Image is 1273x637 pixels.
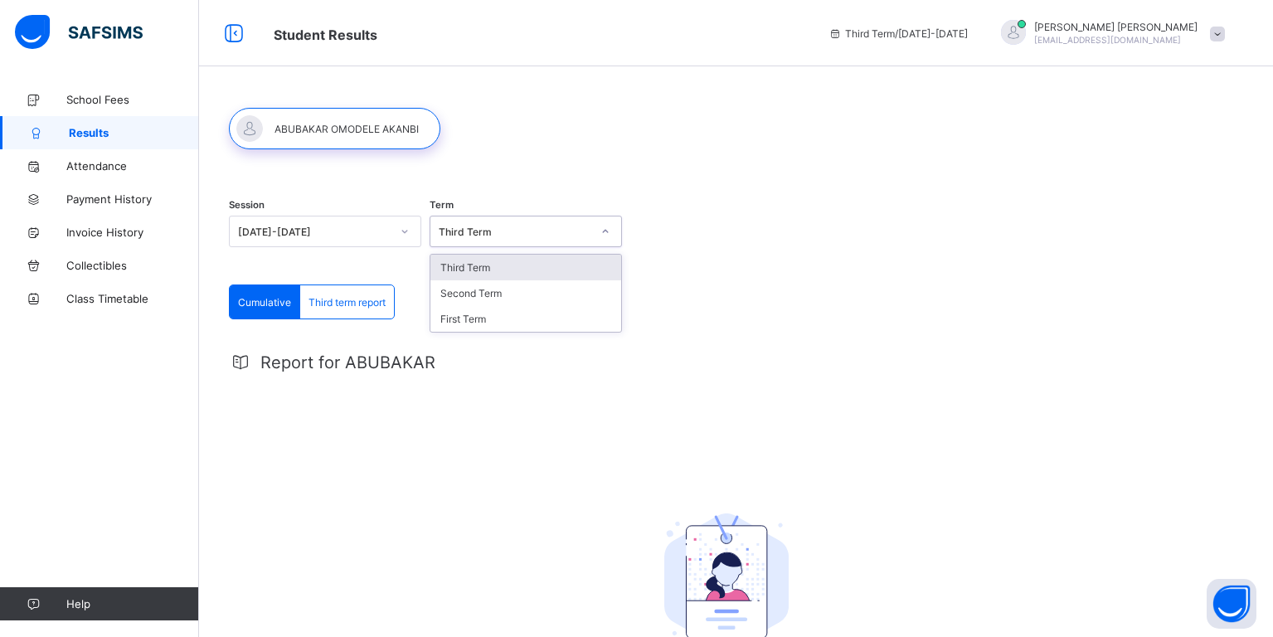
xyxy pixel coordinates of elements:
[66,159,199,173] span: Attendance
[430,306,621,332] div: First Term
[1034,35,1181,45] span: [EMAIL_ADDRESS][DOMAIN_NAME]
[309,296,386,309] span: Third term report
[430,280,621,306] div: Second Term
[439,226,591,238] div: Third Term
[66,259,199,272] span: Collectibles
[430,255,621,280] div: Third Term
[828,27,968,40] span: session/term information
[69,126,199,139] span: Results
[274,27,377,43] span: Student Results
[430,199,454,211] span: Term
[66,192,199,206] span: Payment History
[238,296,291,309] span: Cumulative
[15,15,143,50] img: safsims
[66,226,199,239] span: Invoice History
[238,226,391,238] div: [DATE]-[DATE]
[66,292,199,305] span: Class Timetable
[229,199,265,211] span: Session
[66,93,199,106] span: School Fees
[984,20,1233,47] div: Akanbi Taiye Fatai
[66,597,198,610] span: Help
[260,353,435,372] span: Report for ABUBAKAR
[1207,579,1256,629] button: Open asap
[1034,21,1198,33] span: [PERSON_NAME] [PERSON_NAME]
